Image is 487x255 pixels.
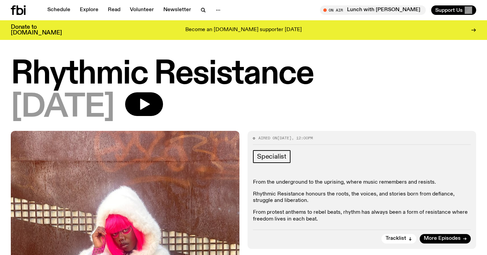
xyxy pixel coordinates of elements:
[277,135,292,141] span: [DATE]
[185,27,302,33] p: Become an [DOMAIN_NAME] supporter [DATE]
[76,5,102,15] a: Explore
[420,234,471,244] a: More Episodes
[386,236,406,241] span: Tracklist
[126,5,158,15] a: Volunteer
[292,135,313,141] span: , 12:00pm
[253,209,471,222] p: From protest anthems to rebel beats, rhythm has always been a form of resistance where freedom li...
[11,92,114,123] span: [DATE]
[43,5,74,15] a: Schedule
[435,7,463,13] span: Support Us
[253,179,471,186] p: From the underground to the uprising, where music remembers and resists.
[159,5,195,15] a: Newsletter
[381,234,416,244] button: Tracklist
[431,5,476,15] button: Support Us
[257,153,286,160] span: Specialist
[104,5,124,15] a: Read
[253,191,471,204] p: Rhythmic Resistance honours the roots, the voices, and stories born from defiance, struggle and l...
[258,135,277,141] span: Aired on
[320,5,426,15] button: On AirLunch with [PERSON_NAME]
[253,150,291,163] a: Specialist
[11,24,62,36] h3: Donate to [DOMAIN_NAME]
[424,236,461,241] span: More Episodes
[11,59,476,90] h1: Rhythmic Resistance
